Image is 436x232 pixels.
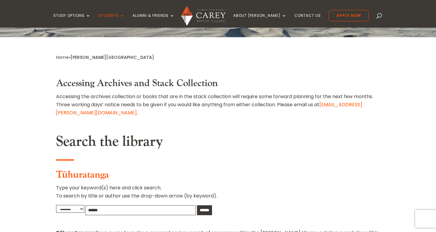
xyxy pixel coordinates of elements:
p: Type your keyword(s) here and click search. To search by title or author use the drop-down arrow ... [56,184,380,205]
a: About [PERSON_NAME] [233,14,287,28]
span: [PERSON_NAME][GEOGRAPHIC_DATA] [70,54,154,60]
h2: Search the library [56,133,380,153]
h3: Tūhuratanga [56,169,380,184]
a: Students [98,14,125,28]
a: Study Options [53,14,91,28]
h3: Accessing Archives and Stack Collection [56,78,380,92]
a: Contact Us [294,14,321,28]
a: Apply Now [329,10,369,21]
img: Carey Baptist College [181,6,225,26]
span: » [56,54,154,60]
a: Home [56,54,69,60]
a: Alumni & Friends [133,14,175,28]
p: Accessing the archives collection or books that are in the stack collection will require some for... [56,92,380,117]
